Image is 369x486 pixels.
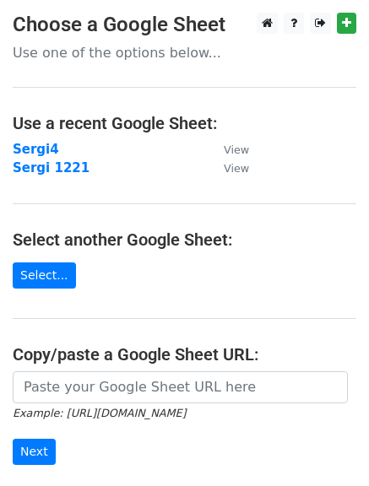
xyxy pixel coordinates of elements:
h3: Choose a Google Sheet [13,13,356,37]
small: View [224,162,249,175]
h4: Select another Google Sheet: [13,229,356,250]
h4: Use a recent Google Sheet: [13,113,356,133]
input: Next [13,439,56,465]
a: Sergi4 [13,142,59,157]
small: Example: [URL][DOMAIN_NAME] [13,407,186,419]
a: Select... [13,262,76,289]
p: Use one of the options below... [13,44,356,62]
a: View [207,142,249,157]
h4: Copy/paste a Google Sheet URL: [13,344,356,364]
a: Sergi 1221 [13,160,90,175]
a: View [207,160,249,175]
small: View [224,143,249,156]
input: Paste your Google Sheet URL here [13,371,348,403]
